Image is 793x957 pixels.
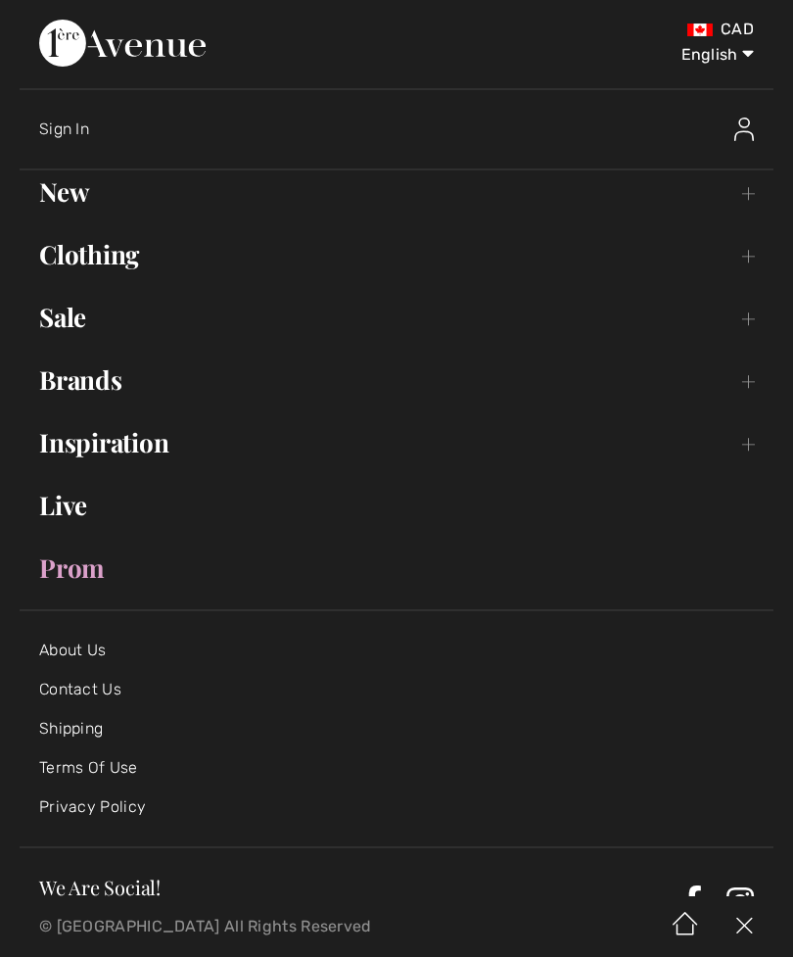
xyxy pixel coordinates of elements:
img: Home [656,896,715,957]
a: Facebook [682,885,702,917]
a: Privacy Policy [39,797,146,816]
a: Instagram [726,885,754,917]
img: 1ère Avenue [39,20,206,67]
img: X [715,896,773,957]
a: Clothing [20,233,773,276]
a: Prom [20,547,773,590]
a: Shipping [39,719,103,738]
a: About Us [39,641,106,659]
img: Sign In [734,118,754,141]
p: © [GEOGRAPHIC_DATA] All Rights Reserved [39,920,468,933]
span: Sign In [39,120,89,138]
a: Contact Us [39,680,121,698]
a: Sale [20,296,773,339]
a: New [20,170,773,214]
a: Inspiration [20,421,773,464]
h3: We Are Social! [39,878,675,897]
a: Terms Of Use [39,758,138,777]
a: Live [20,484,773,527]
a: Brands [20,359,773,402]
div: CAD [468,20,754,39]
a: Sign InSign In [39,98,773,161]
